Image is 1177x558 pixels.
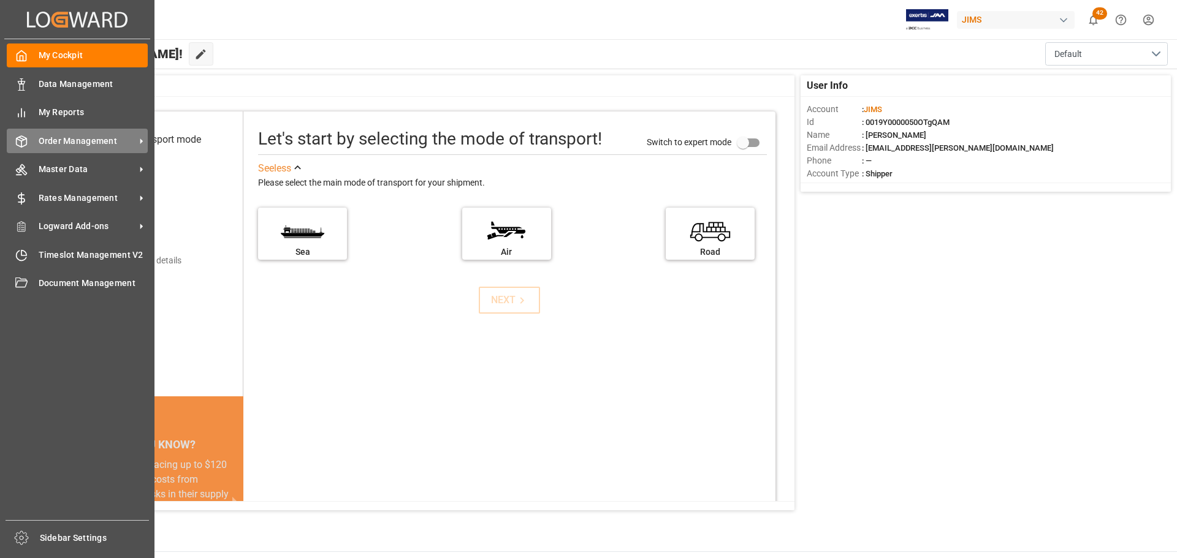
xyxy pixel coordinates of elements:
[1092,7,1107,20] span: 42
[906,9,948,31] img: Exertis%20JAM%20-%20Email%20Logo.jpg_1722504956.jpg
[258,161,291,176] div: See less
[807,167,862,180] span: Account Type
[81,458,229,531] div: Companies are facing up to $120 billion in costs from environmental risks in their supply chains ...
[39,277,148,290] span: Document Management
[1080,6,1107,34] button: show 42 new notifications
[491,293,528,307] div: NEXT
[468,246,545,258] div: Air
[807,154,862,167] span: Phone
[40,532,150,545] span: Sidebar Settings
[807,78,848,93] span: User Info
[258,176,767,190] div: Please select the main mode of transport for your shipment.
[479,287,540,314] button: NEXT
[39,192,135,205] span: Rates Management
[7,243,148,266] a: Timeslot Management V2
[7,100,148,124] a: My Reports
[1107,6,1135,34] button: Help Center
[39,220,135,233] span: Logward Add-ons
[672,246,748,258] div: Road
[39,106,148,119] span: My Reports
[39,249,148,262] span: Timeslot Management V2
[7,72,148,96] a: Data Management
[647,137,731,146] span: Switch to expert mode
[862,130,926,140] span: : [PERSON_NAME]
[39,135,135,148] span: Order Management
[807,129,862,141] span: Name
[258,126,602,152] div: Let's start by selecting the mode of transport!
[66,432,243,458] div: DID YOU KNOW?
[51,42,183,66] span: Hello [PERSON_NAME]!
[1054,48,1082,61] span: Default
[957,11,1075,29] div: JIMS
[7,43,148,67] a: My Cockpit
[807,116,862,129] span: Id
[807,141,862,154] span: Email Address
[957,8,1080,31] button: JIMS
[862,118,950,127] span: : 0019Y0000050OTgQAM
[862,156,872,165] span: : —
[264,246,341,258] div: Sea
[1045,42,1168,66] button: open menu
[39,49,148,62] span: My Cockpit
[862,143,1054,153] span: : [EMAIL_ADDRESS][PERSON_NAME][DOMAIN_NAME]
[226,458,243,546] button: next slide / item
[7,271,148,295] a: Document Management
[39,163,135,176] span: Master Data
[864,105,882,114] span: JIMS
[39,78,148,91] span: Data Management
[862,105,882,114] span: :
[862,169,893,178] span: : Shipper
[807,103,862,116] span: Account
